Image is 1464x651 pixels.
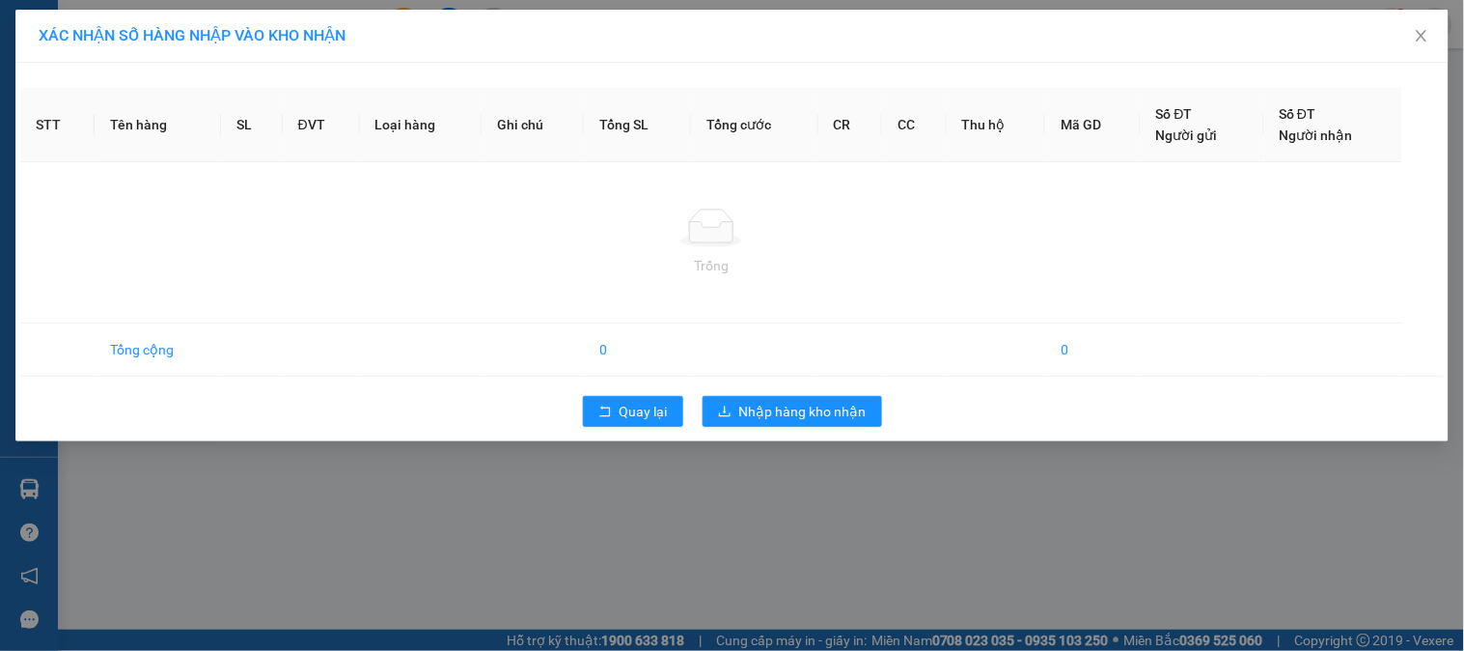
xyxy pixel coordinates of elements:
td: 0 [1045,324,1140,377]
th: SL [221,88,283,162]
th: Ghi chú [482,88,584,162]
td: 0 [584,324,690,377]
th: CC [882,88,947,162]
span: Người nhận [1280,127,1353,143]
th: Tổng cước [691,88,818,162]
span: rollback [598,405,612,420]
span: XÁC NHẬN SỐ HÀNG NHẬP VÀO KHO NHẬN [39,26,345,44]
th: Loại hàng [360,88,482,162]
span: Nhập hàng kho nhận [739,401,867,422]
span: Số ĐT [1156,106,1193,122]
div: Trống [36,255,1387,276]
th: ĐVT [283,88,360,162]
th: Mã GD [1045,88,1140,162]
button: rollbackQuay lại [583,396,683,427]
span: Số ĐT [1280,106,1316,122]
span: Quay lại [620,401,668,422]
th: Tổng SL [584,88,690,162]
th: CR [818,88,883,162]
span: Người gửi [1156,127,1218,143]
button: Close [1395,10,1449,64]
button: downloadNhập hàng kho nhận [703,396,882,427]
th: Thu hộ [947,88,1045,162]
th: Tên hàng [95,88,220,162]
th: STT [20,88,95,162]
span: close [1414,28,1429,43]
td: Tổng cộng [95,324,220,377]
span: download [718,405,732,420]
